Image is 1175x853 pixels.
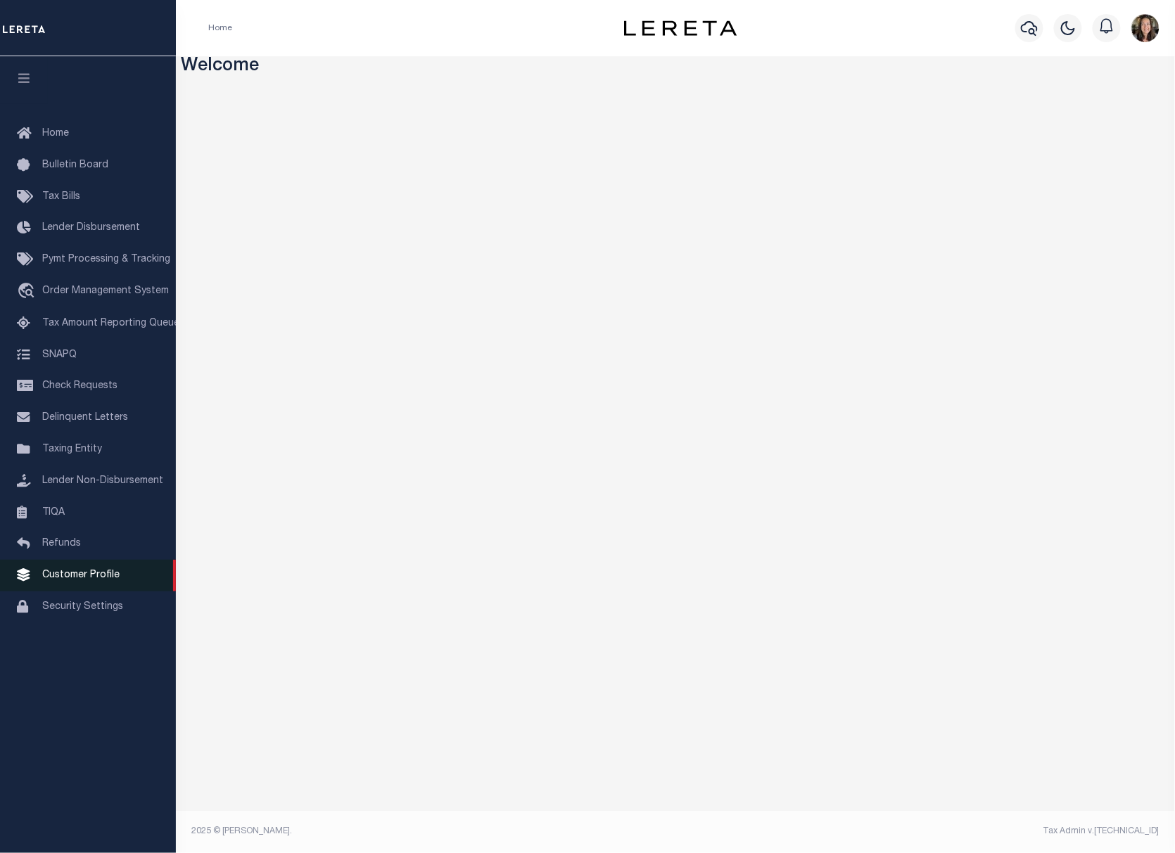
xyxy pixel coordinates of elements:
[42,192,80,202] span: Tax Bills
[624,20,737,36] img: logo-dark.svg
[42,349,77,359] span: SNAPQ
[208,22,232,34] li: Home
[42,129,69,139] span: Home
[42,444,102,454] span: Taxing Entity
[42,160,108,170] span: Bulletin Board
[42,507,65,517] span: TIQA
[42,476,163,486] span: Lender Non-Disbursement
[42,286,169,296] span: Order Management System
[42,319,179,328] span: Tax Amount Reporting Queue
[182,56,1170,78] h3: Welcome
[42,539,81,549] span: Refunds
[42,413,128,423] span: Delinquent Letters
[42,255,170,264] span: Pymt Processing & Tracking
[42,570,120,580] span: Customer Profile
[42,381,118,391] span: Check Requests
[42,223,140,233] span: Lender Disbursement
[42,602,123,612] span: Security Settings
[686,825,1160,838] div: Tax Admin v.[TECHNICAL_ID]
[17,283,39,301] i: travel_explore
[182,825,676,838] div: 2025 © [PERSON_NAME].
